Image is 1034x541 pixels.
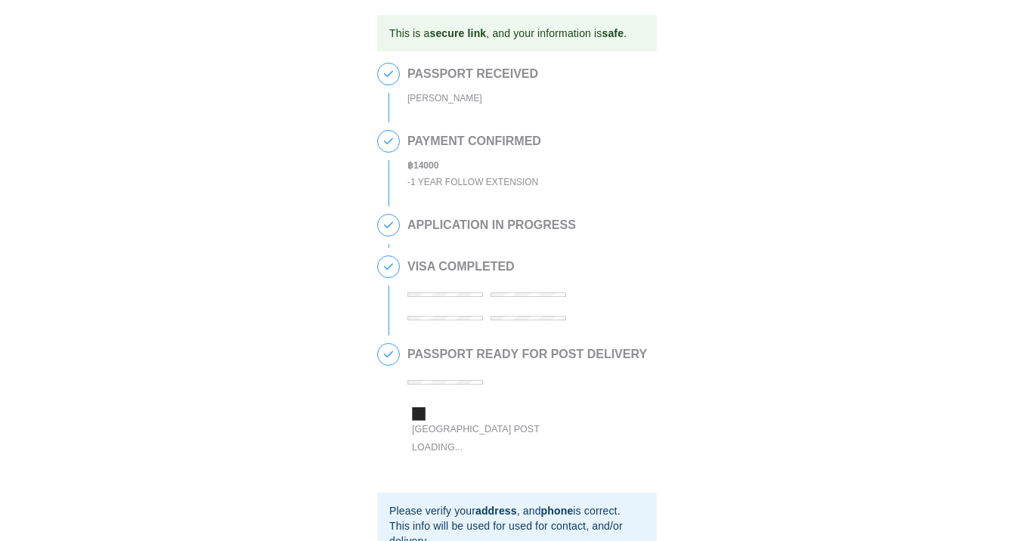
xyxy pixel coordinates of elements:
[407,134,541,148] h2: PAYMENT CONFIRMED
[378,63,399,85] span: 1
[389,503,645,518] div: Please verify your , and is correct.
[378,344,399,365] span: 5
[412,421,571,456] div: [GEOGRAPHIC_DATA] Post Loading...
[407,174,541,191] div: - 1 Year Follow Extension
[378,215,399,236] span: 3
[541,505,574,517] b: phone
[407,348,647,361] h2: PASSPORT READY FOR POST DELIVERY
[429,27,486,39] b: secure link
[407,218,576,232] h2: APPLICATION IN PROGRESS
[407,160,438,171] b: ฿ 14000
[407,90,538,107] div: [PERSON_NAME]
[389,20,627,47] div: This is a , and your information is .
[407,67,538,81] h2: PASSPORT RECEIVED
[407,260,649,274] h2: VISA COMPLETED
[602,27,624,39] b: safe
[475,505,517,517] b: address
[378,131,399,152] span: 2
[378,256,399,277] span: 4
